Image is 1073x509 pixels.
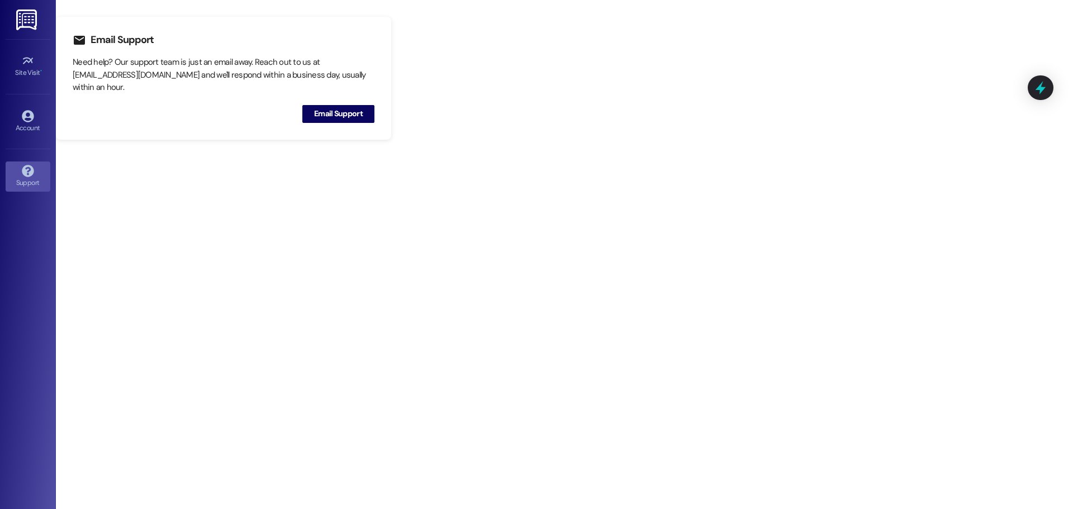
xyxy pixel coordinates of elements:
[6,51,50,82] a: Site Visit •
[40,67,42,75] span: •
[302,105,374,123] button: Email Support
[6,107,50,137] a: Account
[16,9,39,30] img: ResiDesk Logo
[314,108,363,120] span: Email Support
[73,56,374,94] div: Need help? Our support team is just an email away. Reach out to us at [EMAIL_ADDRESS][DOMAIN_NAME...
[6,161,50,192] a: Support
[91,34,154,46] h3: Email Support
